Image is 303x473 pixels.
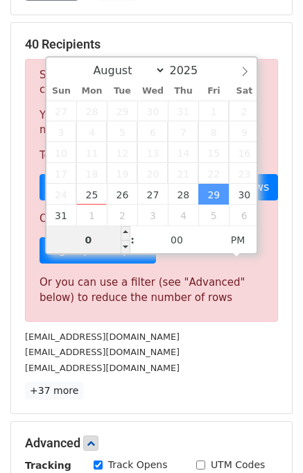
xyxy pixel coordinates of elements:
[137,121,168,142] span: August 6, 2025
[25,460,71,471] strong: Tracking
[107,121,137,142] span: August 5, 2025
[25,382,83,399] a: +37 more
[229,163,259,184] span: August 23, 2025
[198,121,229,142] span: August 8, 2025
[229,184,259,205] span: August 30, 2025
[40,108,263,137] p: Your current plan supports a daily maximum of .
[229,205,259,225] span: September 6, 2025
[76,121,107,142] span: August 4, 2025
[198,101,229,121] span: August 1, 2025
[25,436,278,451] h5: Advanced
[46,121,77,142] span: August 3, 2025
[168,101,198,121] span: July 31, 2025
[211,458,265,472] label: UTM Codes
[137,184,168,205] span: August 27, 2025
[46,184,77,205] span: August 24, 2025
[229,121,259,142] span: August 9, 2025
[46,226,131,254] input: Hour
[137,205,168,225] span: September 3, 2025
[166,64,216,77] input: Year
[168,142,198,163] span: August 14, 2025
[107,87,137,96] span: Tue
[40,68,263,97] p: Sorry, you don't have enough daily email credits to send these emails.
[46,163,77,184] span: August 17, 2025
[137,87,168,96] span: Wed
[76,142,107,163] span: August 11, 2025
[137,163,168,184] span: August 20, 2025
[229,87,259,96] span: Sat
[107,142,137,163] span: August 12, 2025
[137,101,168,121] span: July 30, 2025
[76,87,107,96] span: Mon
[76,101,107,121] span: July 28, 2025
[168,184,198,205] span: August 28, 2025
[198,184,229,205] span: August 29, 2025
[198,163,229,184] span: August 22, 2025
[40,275,263,306] div: Or you can use a filter (see "Advanced" below) to reduce the number of rows
[46,142,77,163] span: August 10, 2025
[25,347,180,357] small: [EMAIL_ADDRESS][DOMAIN_NAME]
[229,142,259,163] span: August 16, 2025
[25,37,278,52] h5: 40 Recipients
[107,101,137,121] span: July 29, 2025
[76,205,107,225] span: September 1, 2025
[40,237,156,264] a: Sign up for a plan
[234,406,303,473] iframe: Chat Widget
[168,121,198,142] span: August 7, 2025
[107,163,137,184] span: August 19, 2025
[198,87,229,96] span: Fri
[107,184,137,205] span: August 26, 2025
[107,205,137,225] span: September 2, 2025
[25,363,180,373] small: [EMAIL_ADDRESS][DOMAIN_NAME]
[135,226,219,254] input: Minute
[40,212,263,226] p: Or
[46,87,77,96] span: Sun
[168,163,198,184] span: August 21, 2025
[46,101,77,121] span: July 27, 2025
[229,101,259,121] span: August 2, 2025
[76,163,107,184] span: August 18, 2025
[219,226,257,254] span: Click to toggle
[108,458,168,472] label: Track Opens
[198,205,229,225] span: September 5, 2025
[40,148,263,163] p: To send these emails, you can either:
[25,332,180,342] small: [EMAIL_ADDRESS][DOMAIN_NAME]
[76,184,107,205] span: August 25, 2025
[198,142,229,163] span: August 15, 2025
[137,142,168,163] span: August 13, 2025
[168,87,198,96] span: Thu
[130,226,135,254] span: :
[46,205,77,225] span: August 31, 2025
[168,205,198,225] span: September 4, 2025
[40,174,278,200] a: Choose a Google Sheet with fewer rows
